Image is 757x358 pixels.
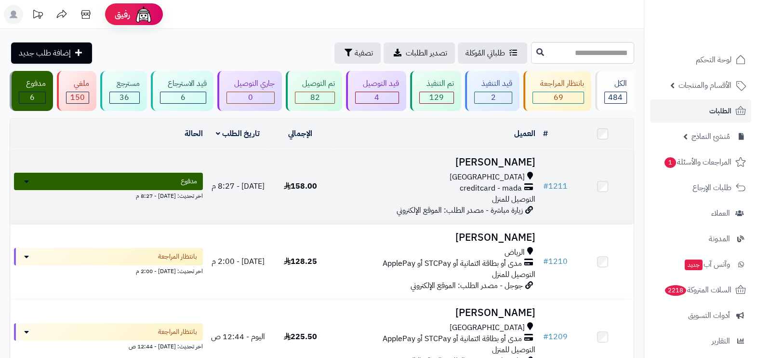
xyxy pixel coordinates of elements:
a: #1209 [543,331,568,343]
span: التوصيل للمنزل [492,193,535,205]
a: مدفوع 6 [8,71,55,111]
div: مسترجع [109,78,140,89]
span: الأقسام والمنتجات [678,79,731,92]
a: الإجمالي [288,128,312,139]
div: جاري التوصيل [226,78,274,89]
span: # [543,180,548,192]
a: وآتس آبجديد [650,253,751,276]
a: تصدير الطلبات [384,42,455,64]
span: الرياض [505,247,525,258]
div: قيد الاسترجاع [160,78,206,89]
span: 69 [553,92,563,103]
span: [DATE] - 8:27 م [212,180,265,192]
a: إضافة طلب جديد [11,42,92,64]
div: 4 [356,92,398,103]
span: المراجعات والأسئلة [664,155,731,169]
span: 128.25 [284,256,317,267]
span: 6 [30,92,35,103]
a: أدوات التسويق [650,304,751,327]
div: تم التوصيل [295,78,335,89]
span: التقارير [712,334,730,348]
h3: [PERSON_NAME] [335,307,535,318]
a: طلبات الإرجاع [650,176,751,199]
div: 36 [110,92,139,103]
div: 2 [475,92,512,103]
span: وآتس آب [684,258,730,271]
span: مدى أو بطاقة ائتمانية أو STCPay أو ApplePay [383,258,522,269]
span: 484 [608,92,623,103]
a: تاريخ الطلب [216,128,260,139]
img: ai-face.png [134,5,153,24]
div: اخر تحديث: [DATE] - 12:44 ص [14,341,203,351]
div: 0 [227,92,274,103]
div: 129 [420,92,453,103]
span: السلات المتروكة [664,283,731,297]
span: 158.00 [284,180,317,192]
a: المراجعات والأسئلة1 [650,151,751,174]
div: الكل [604,78,627,89]
span: 225.50 [284,331,317,343]
span: بانتظار المراجعة [158,327,197,337]
span: تصدير الطلبات [406,47,447,59]
span: [GEOGRAPHIC_DATA] [450,322,525,333]
span: 0 [248,92,253,103]
div: قيد التنفيذ [474,78,512,89]
span: طلباتي المُوكلة [465,47,505,59]
a: تم التوصيل 82 [284,71,344,111]
span: 1 [664,157,676,168]
span: مُنشئ النماذج [691,130,730,143]
a: التقارير [650,330,751,353]
a: بانتظار المراجعة 69 [521,71,593,111]
a: قيد الاسترجاع 6 [149,71,215,111]
h3: [PERSON_NAME] [335,232,535,243]
a: مسترجع 36 [98,71,149,111]
div: بانتظار المراجعة [532,78,584,89]
span: 6 [181,92,186,103]
span: 2218 [665,285,686,296]
div: 6 [160,92,206,103]
span: [GEOGRAPHIC_DATA] [450,172,525,183]
span: العملاء [711,207,730,220]
span: بانتظار المراجعة [158,252,197,262]
a: جاري التوصيل 0 [215,71,283,111]
span: جديد [685,260,703,270]
span: إضافة طلب جديد [19,47,71,59]
span: 36 [120,92,129,103]
span: # [543,256,548,267]
a: تم التنفيذ 129 [408,71,463,111]
span: طلبات الإرجاع [692,181,731,194]
span: 150 [70,92,85,103]
span: جوجل - مصدر الطلب: الموقع الإلكتروني [411,280,523,291]
a: # [543,128,548,139]
a: تحديثات المنصة [26,5,50,27]
span: أدوات التسويق [688,309,730,322]
h3: [PERSON_NAME] [335,157,535,168]
span: [DATE] - 2:00 م [212,256,265,267]
div: ملغي [66,78,89,89]
a: قيد التنفيذ 2 [463,71,521,111]
span: creditcard - mada [460,183,522,194]
div: قيد التوصيل [355,78,398,89]
a: السلات المتروكة2218 [650,278,751,302]
span: 4 [374,92,379,103]
div: اخر تحديث: [DATE] - 8:27 م [14,190,203,200]
a: الكل484 [593,71,636,111]
span: زيارة مباشرة - مصدر الطلب: الموقع الإلكتروني [397,205,523,216]
span: التوصيل للمنزل [492,269,535,280]
span: رفيق [115,9,130,20]
div: مدفوع [19,78,46,89]
span: المدونة [709,232,730,246]
a: العميل [514,128,535,139]
button: تصفية [334,42,381,64]
div: اخر تحديث: [DATE] - 2:00 م [14,265,203,275]
a: العملاء [650,202,751,225]
span: اليوم - 12:44 ص [211,331,265,343]
a: #1211 [543,180,568,192]
div: 82 [295,92,334,103]
a: #1210 [543,256,568,267]
span: مدفوع [181,177,197,186]
div: 150 [66,92,88,103]
span: 129 [429,92,444,103]
div: تم التنفيذ [419,78,454,89]
span: تصفية [355,47,373,59]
